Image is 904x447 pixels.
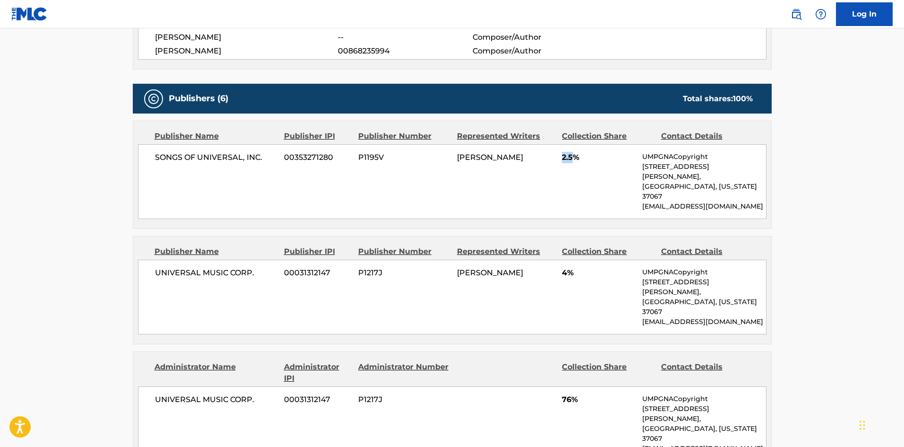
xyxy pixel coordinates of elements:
p: [GEOGRAPHIC_DATA], [US_STATE] 37067 [642,182,766,202]
span: UNIVERSAL MUSIC CORP. [155,267,277,279]
div: Publisher Name [155,131,277,142]
span: [PERSON_NAME] [457,268,523,277]
div: Help [811,5,830,24]
a: Log In [836,2,893,26]
p: UMPGNACopyright [642,267,766,277]
span: [PERSON_NAME] [155,45,338,57]
div: Publisher Name [155,246,277,257]
div: Collection Share [562,246,654,257]
div: Publisher IPI [284,131,351,142]
div: Represented Writers [457,246,555,257]
span: 00868235994 [338,45,472,57]
div: Administrator Number [358,361,450,384]
div: Collection Share [562,131,654,142]
div: Publisher IPI [284,246,351,257]
p: UMPGNACopyright [642,152,766,162]
span: -- [338,32,472,43]
div: Administrator Name [155,361,277,384]
img: MLC Logo [11,7,48,21]
div: Drag [860,411,865,439]
a: Public Search [787,5,806,24]
span: P1217J [358,267,450,279]
p: [STREET_ADDRESS][PERSON_NAME], [642,277,766,297]
span: P1195V [358,152,450,163]
p: [STREET_ADDRESS][PERSON_NAME], [642,404,766,424]
div: Publisher Number [358,246,450,257]
p: [EMAIL_ADDRESS][DOMAIN_NAME] [642,202,766,211]
span: 76% [562,394,635,405]
p: UMPGNACopyright [642,394,766,404]
span: Composer/Author [473,45,595,57]
span: [PERSON_NAME] [155,32,338,43]
span: 00353271280 [284,152,351,163]
div: Administrator IPI [284,361,351,384]
span: P1217J [358,394,450,405]
span: Composer/Author [473,32,595,43]
span: 00031312147 [284,394,351,405]
h5: Publishers (6) [169,93,228,104]
div: Total shares: [683,93,753,105]
p: [EMAIL_ADDRESS][DOMAIN_NAME] [642,317,766,327]
div: Publisher Number [358,131,450,142]
span: 2.5% [562,152,635,163]
img: Publishers [148,93,159,105]
div: Contact Details [661,246,753,257]
p: [STREET_ADDRESS][PERSON_NAME], [642,162,766,182]
span: UNIVERSAL MUSIC CORP. [155,394,277,405]
img: help [815,9,827,20]
p: [GEOGRAPHIC_DATA], [US_STATE] 37067 [642,424,766,444]
p: [GEOGRAPHIC_DATA], [US_STATE] 37067 [642,297,766,317]
div: Collection Share [562,361,654,384]
span: 4% [562,267,635,279]
div: Represented Writers [457,131,555,142]
span: [PERSON_NAME] [457,153,523,162]
span: 00031312147 [284,267,351,279]
div: Contact Details [661,131,753,142]
span: 100 % [733,94,753,103]
img: search [791,9,802,20]
iframe: Chat Widget [857,402,904,447]
div: Contact Details [661,361,753,384]
span: SONGS OF UNIVERSAL, INC. [155,152,277,163]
